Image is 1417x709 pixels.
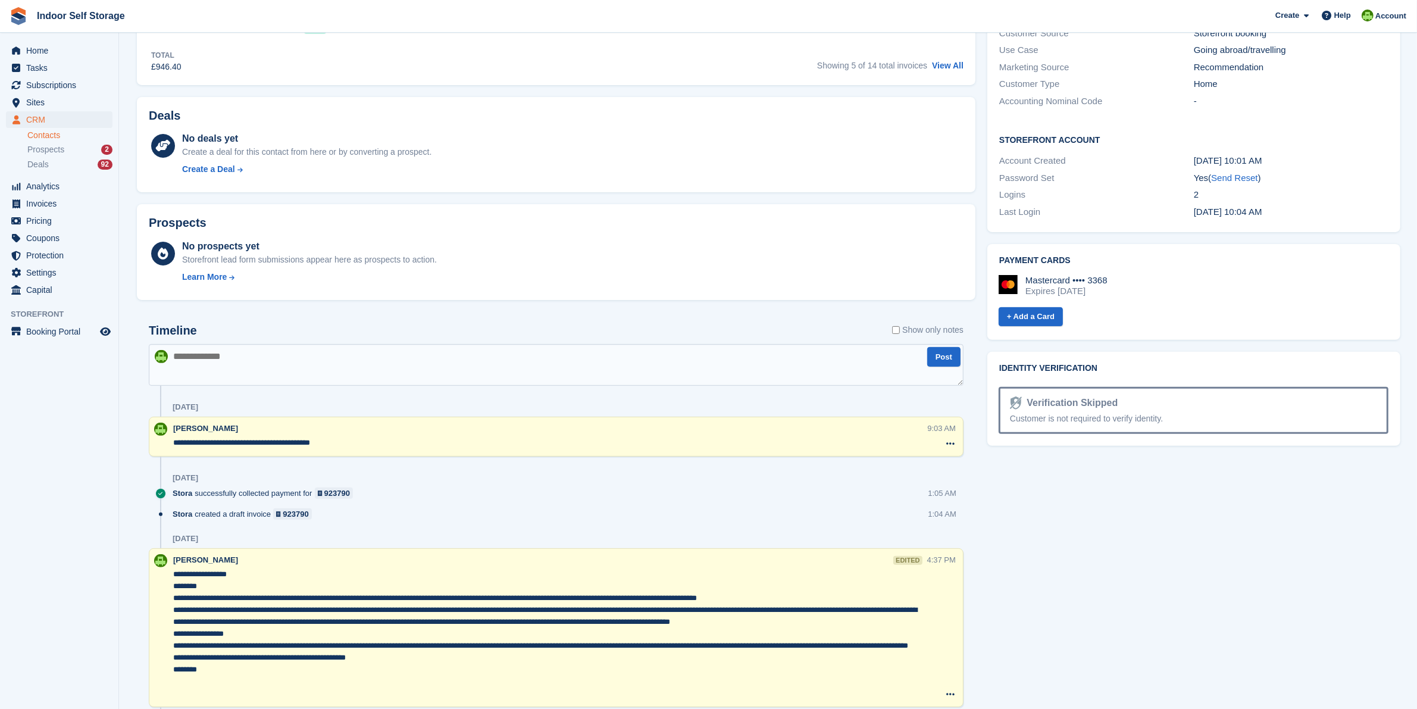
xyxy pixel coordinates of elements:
span: Prospects [27,144,64,155]
span: CRM [26,111,98,128]
div: 4:37 PM [927,554,956,566]
a: menu [6,247,112,264]
div: Accounting Nominal Code [999,95,1194,108]
div: Expires [DATE] [1025,286,1108,296]
a: menu [6,282,112,298]
span: Capital [26,282,98,298]
div: 2 [1194,188,1388,202]
div: 2 [101,145,112,155]
h2: Prospects [149,216,207,230]
div: 923790 [283,508,308,520]
span: Home [26,42,98,59]
div: Logins [999,188,1194,202]
div: edited [893,556,922,565]
a: menu [6,77,112,93]
span: Pricing [26,213,98,229]
div: Total [151,50,182,61]
label: Show only notes [892,324,964,336]
a: menu [6,213,112,229]
img: stora-icon-8386f47178a22dfd0bd8f6a31ec36ba5ce8667c1dd55bd0f319d3a0aa187defe.svg [10,7,27,25]
a: View All [932,61,964,70]
button: Post [927,347,961,367]
div: Last Login [999,205,1194,219]
span: Create [1275,10,1299,21]
div: Mastercard •••• 3368 [1025,275,1108,286]
div: [DATE] 10:01 AM [1194,154,1388,168]
div: 1:05 AM [928,488,956,499]
a: menu [6,111,112,128]
a: menu [6,264,112,281]
h2: Identity verification [999,364,1388,373]
div: created a draft invoice [173,508,318,520]
div: Customer Type [999,77,1194,91]
span: ( ) [1208,173,1260,183]
div: Create a deal for this contact from here or by converting a prospect. [182,146,431,158]
div: Storefront booking [1194,27,1388,40]
span: Booking Portal [26,323,98,340]
div: Account Created [999,154,1194,168]
a: menu [6,195,112,212]
img: Helen Wilson [1362,10,1374,21]
div: No prospects yet [182,239,437,254]
div: Use Case [999,43,1194,57]
a: Contacts [27,130,112,141]
div: [DATE] [173,534,198,544]
a: menu [6,94,112,111]
span: Account [1375,10,1406,22]
h2: Deals [149,109,180,123]
span: Coupons [26,230,98,246]
span: [PERSON_NAME] [173,424,238,433]
div: Home [1194,77,1388,91]
div: Customer Source [999,27,1194,40]
span: Tasks [26,60,98,76]
span: Settings [26,264,98,281]
div: Learn More [182,271,227,283]
img: Helen Wilson [155,350,168,363]
a: Create a Deal [182,163,431,176]
h2: Timeline [149,324,197,338]
div: No deals yet [182,132,431,146]
div: £946.40 [151,61,182,73]
span: Showing 5 of 14 total invoices [817,61,927,70]
img: Mastercard Logo [999,275,1018,294]
span: Deals [27,159,49,170]
div: 923790 [324,488,350,499]
span: Invoices [26,195,98,212]
img: Helen Wilson [154,554,167,567]
h2: Storefront Account [999,133,1388,145]
span: Stora [173,508,192,520]
div: Customer is not required to verify identity. [1010,413,1377,425]
a: menu [6,42,112,59]
img: Helen Wilson [154,423,167,436]
div: Marketing Source [999,61,1194,74]
span: Help [1334,10,1351,21]
h2: Payment cards [999,256,1388,266]
a: Send Reset [1211,173,1258,183]
span: Stora [173,488,192,499]
a: menu [6,230,112,246]
a: menu [6,178,112,195]
div: 92 [98,160,112,170]
span: Subscriptions [26,77,98,93]
a: Learn More [182,271,437,283]
a: + Add a Card [999,307,1063,327]
a: menu [6,323,112,340]
div: Going abroad/travelling [1194,43,1388,57]
a: 923790 [273,508,312,520]
span: Analytics [26,178,98,195]
div: Storefront lead form submissions appear here as prospects to action. [182,254,437,266]
time: 2024-09-16 09:04:00 UTC [1194,207,1262,217]
a: menu [6,60,112,76]
div: - [1194,95,1388,108]
div: 9:03 AM [927,423,956,434]
a: Prospects 2 [27,143,112,156]
div: Yes [1194,171,1388,185]
div: successfully collected payment for [173,488,359,499]
a: 923790 [315,488,354,499]
span: Protection [26,247,98,264]
input: Show only notes [892,324,900,336]
div: Create a Deal [182,163,235,176]
span: Sites [26,94,98,111]
div: [DATE] [173,402,198,412]
a: Preview store [98,324,112,339]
